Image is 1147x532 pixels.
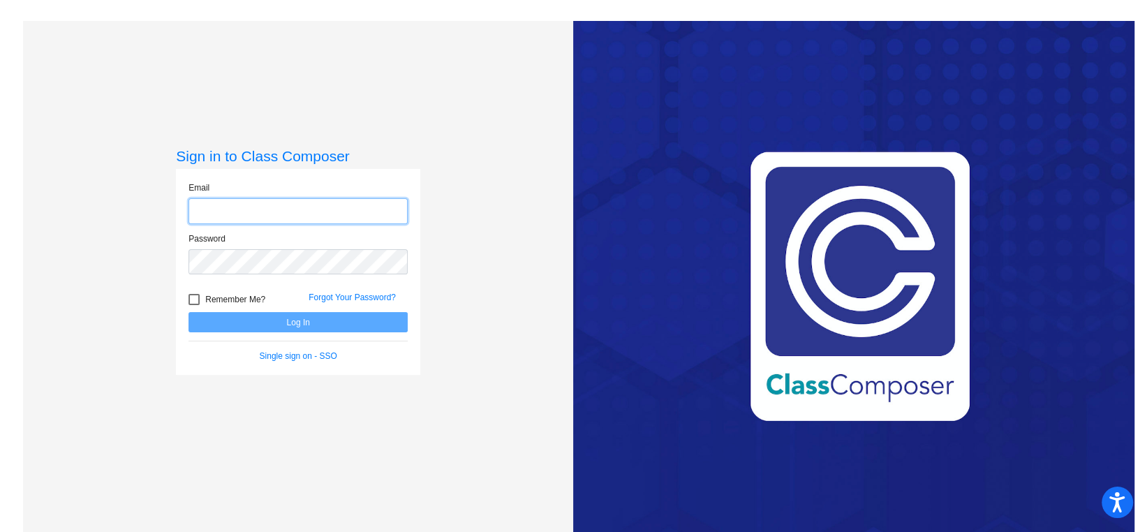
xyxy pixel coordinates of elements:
[176,147,420,165] h3: Sign in to Class Composer
[309,293,396,302] a: Forgot Your Password?
[259,351,336,361] a: Single sign on - SSO
[188,182,209,194] label: Email
[188,312,408,332] button: Log In
[205,291,265,308] span: Remember Me?
[188,232,225,245] label: Password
